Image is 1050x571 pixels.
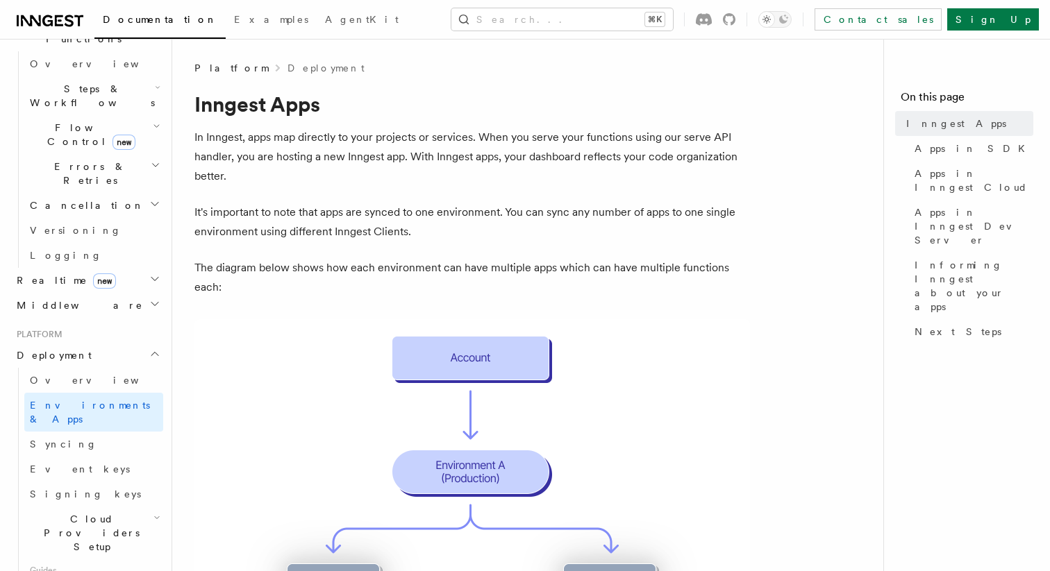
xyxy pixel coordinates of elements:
a: Contact sales [815,8,942,31]
span: Errors & Retries [24,160,151,187]
button: Middleware [11,293,163,318]
kbd: ⌘K [645,12,665,26]
a: Next Steps [909,319,1033,344]
span: Apps in Inngest Dev Server [915,205,1033,247]
span: new [93,273,116,289]
a: Inngest Apps [901,111,1033,136]
button: Search...⌘K [451,8,673,31]
span: Syncing [30,438,97,450]
a: Informing Inngest about your apps [909,253,1033,319]
span: Apps in SDK [915,142,1033,155]
span: Next Steps [915,325,1001,339]
a: Overview [24,368,163,393]
a: Event keys [24,457,163,481]
h4: On this page [901,89,1033,111]
a: Versioning [24,218,163,243]
span: Informing Inngest about your apps [915,258,1033,314]
a: Syncing [24,432,163,457]
button: Cancellation [24,193,163,218]
span: Middleware [11,298,143,312]
button: Steps & Workflows [24,76,163,115]
a: Signing keys [24,481,163,506]
h1: Inngest Apps [194,92,750,117]
span: Inngest Apps [906,117,1006,130]
span: Flow Control [24,121,153,148]
a: Environments & Apps [24,393,163,432]
button: Toggle dark mode [758,11,792,28]
p: In Inngest, apps map directly to your projects or services. When you serve your functions using o... [194,128,750,186]
span: Apps in Inngest Cloud [915,167,1033,194]
span: Versioning [30,225,122,236]
span: Overview [30,375,173,386]
button: Cloud Providers Setup [24,506,163,559]
span: Steps & Workflows [24,82,155,110]
a: Apps in Inngest Cloud [909,161,1033,200]
span: Realtime [11,273,116,287]
a: Apps in SDK [909,136,1033,161]
div: Inngest Functions [11,51,163,268]
a: AgentKit [317,4,407,37]
span: Environments & Apps [30,400,150,425]
a: Documentation [94,4,226,39]
button: Errors & Retries [24,154,163,193]
span: Event keys [30,463,130,475]
span: Platform [11,329,62,340]
span: Signing keys [30,488,141,500]
span: Cancellation [24,198,144,212]
span: Cloud Providers Setup [24,512,153,554]
a: Examples [226,4,317,37]
a: Deployment [287,61,365,75]
a: Overview [24,51,163,76]
span: Examples [234,14,308,25]
span: Documentation [103,14,217,25]
span: Deployment [11,348,92,362]
a: Apps in Inngest Dev Server [909,200,1033,253]
span: new [112,135,135,150]
p: The diagram below shows how each environment can have multiple apps which can have multiple funct... [194,258,750,297]
button: Flow Controlnew [24,115,163,154]
a: Logging [24,243,163,268]
span: Overview [30,58,173,69]
span: AgentKit [325,14,399,25]
p: It's important to note that apps are synced to one environment. You can sync any number of apps t... [194,203,750,241]
button: Deployment [11,343,163,368]
button: Realtimenew [11,268,163,293]
span: Platform [194,61,268,75]
a: Sign Up [947,8,1039,31]
span: Logging [30,250,102,261]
